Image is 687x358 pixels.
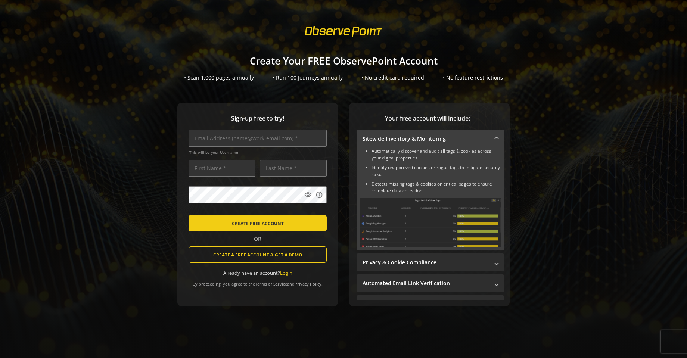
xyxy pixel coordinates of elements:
[189,276,327,287] div: By proceeding, you agree to the and .
[273,74,343,81] div: • Run 100 Journeys annually
[184,74,254,81] div: • Scan 1,000 pages annually
[304,191,312,199] mat-icon: visibility
[189,114,327,123] span: Sign-up free to try!
[357,274,504,292] mat-expansion-panel-header: Automated Email Link Verification
[363,259,489,266] mat-panel-title: Privacy & Cookie Compliance
[443,74,503,81] div: • No feature restrictions
[357,148,504,250] div: Sitewide Inventory & Monitoring
[251,235,264,243] span: OR
[189,215,327,231] button: CREATE FREE ACCOUNT
[357,295,504,313] mat-expansion-panel-header: Performance Monitoring with Web Vitals
[363,280,489,287] mat-panel-title: Automated Email Link Verification
[361,74,424,81] div: • No credit card required
[232,217,284,230] span: CREATE FREE ACCOUNT
[360,198,501,247] img: Sitewide Inventory & Monitoring
[357,130,504,148] mat-expansion-panel-header: Sitewide Inventory & Monitoring
[213,248,302,261] span: CREATE A FREE ACCOUNT & GET A DEMO
[372,148,501,161] li: Automatically discover and audit all tags & cookies across your digital properties.
[357,114,498,123] span: Your free account will include:
[372,164,501,178] li: Identify unapproved cookies or rogue tags to mitigate security risks.
[357,253,504,271] mat-expansion-panel-header: Privacy & Cookie Compliance
[189,160,255,177] input: First Name *
[189,150,327,155] span: This will be your Username
[189,270,327,277] div: Already have an account?
[255,281,287,287] a: Terms of Service
[189,130,327,147] input: Email Address (name@work-email.com) *
[315,191,323,199] mat-icon: info
[189,246,327,263] button: CREATE A FREE ACCOUNT & GET A DEMO
[363,135,489,143] mat-panel-title: Sitewide Inventory & Monitoring
[260,160,327,177] input: Last Name *
[280,270,292,276] a: Login
[372,181,501,194] li: Detects missing tags & cookies on critical pages to ensure complete data collection.
[295,281,321,287] a: Privacy Policy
